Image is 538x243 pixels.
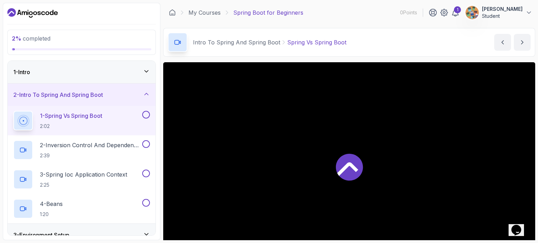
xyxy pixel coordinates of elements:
img: user profile image [465,6,479,19]
button: 4-Beans1:20 [13,199,150,219]
p: 4 - Beans [40,200,63,208]
button: 2-Intro To Spring And Spring Boot [8,84,156,106]
p: Student [482,13,523,20]
h3: 1 - Intro [13,68,30,76]
h3: 3 - Environment Setup [13,231,69,239]
p: [PERSON_NAME] [482,6,523,13]
iframe: chat widget [509,215,531,236]
a: Dashboard [169,9,176,16]
p: 1 - Spring Vs Spring Boot [40,112,102,120]
p: Intro To Spring And Spring Boot [193,38,280,47]
p: 2:02 [40,123,102,130]
button: previous content [494,34,511,51]
p: Spring Boot for Beginners [233,8,303,17]
h3: 2 - Intro To Spring And Spring Boot [13,91,103,99]
button: next content [514,34,531,51]
button: 1-Spring Vs Spring Boot2:02 [13,111,150,130]
button: 1-Intro [8,61,156,83]
a: My Courses [188,8,221,17]
span: completed [12,35,50,42]
p: Spring Vs Spring Boot [287,38,346,47]
div: 1 [454,6,461,13]
p: 1:20 [40,211,63,218]
button: 3-Spring Ioc Application Context2:25 [13,170,150,189]
p: 3 - Spring Ioc Application Context [40,170,127,179]
p: 2 - Inversion Control And Dependency Injection [40,141,141,149]
button: user profile image[PERSON_NAME]Student [465,6,532,20]
button: 2-Inversion Control And Dependency Injection2:39 [13,140,150,160]
a: Dashboard [7,7,58,19]
p: 2:25 [40,181,127,188]
p: 0 Points [400,9,417,16]
span: 2 % [12,35,21,42]
p: 2:39 [40,152,141,159]
a: 1 [451,8,460,17]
